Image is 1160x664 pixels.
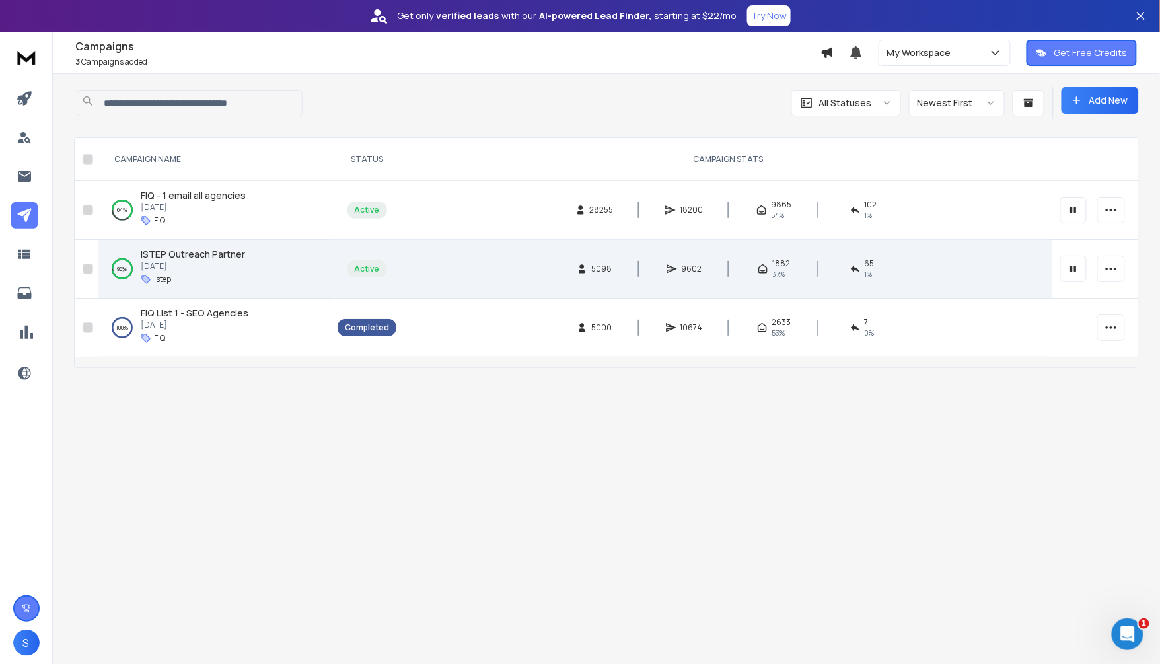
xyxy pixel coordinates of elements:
[98,299,330,357] td: 100%FIQ List 1 - SEO Agencies[DATE]FIQ
[680,205,703,215] span: 18200
[141,248,245,261] a: iSTEP Outreach Partner
[141,307,248,319] span: FIQ List 1 - SEO Agencies
[865,258,875,269] span: 65
[98,240,330,299] td: 96%iSTEP Outreach Partner[DATE]Istep
[1139,618,1149,629] span: 1
[141,320,248,330] p: [DATE]
[771,210,784,221] span: 54 %
[772,269,785,279] span: 37 %
[436,9,499,22] strong: verified leads
[591,322,612,333] span: 5000
[747,5,791,26] button: Try Now
[772,317,791,328] span: 2633
[397,9,737,22] p: Get only with our starting at $22/mo
[13,630,40,656] button: S
[887,46,957,59] p: My Workspace
[865,210,873,221] span: 1 %
[141,307,248,320] a: FIQ List 1 - SEO Agencies
[404,138,1052,181] th: CAMPAIGN STATS
[1027,40,1137,66] button: Get Free Credits
[116,321,128,334] p: 100 %
[355,205,380,215] div: Active
[117,203,127,217] p: 64 %
[345,322,389,333] div: Completed
[75,56,80,67] span: 3
[141,189,246,202] span: FIQ - 1 email all agencies
[865,328,875,338] span: 0 %
[591,264,612,274] span: 5098
[154,333,165,344] p: FIQ
[154,274,171,285] p: Istep
[118,262,127,276] p: 96 %
[909,90,1005,116] button: Newest First
[680,322,703,333] span: 10674
[818,96,871,110] p: All Statuses
[539,9,651,22] strong: AI-powered Lead Finder,
[141,261,245,272] p: [DATE]
[141,202,246,213] p: [DATE]
[771,200,791,210] span: 9865
[75,57,820,67] p: Campaigns added
[355,264,380,274] div: Active
[772,328,785,338] span: 53 %
[1054,46,1128,59] p: Get Free Credits
[751,9,787,22] p: Try Now
[865,200,877,210] span: 102
[865,317,869,328] span: 7
[141,189,246,202] a: FIQ - 1 email all agencies
[154,215,165,226] p: FIQ
[681,264,702,274] span: 9602
[330,138,404,181] th: STATUS
[590,205,614,215] span: 28255
[75,38,820,54] h1: Campaigns
[1062,87,1139,114] button: Add New
[772,258,790,269] span: 1882
[98,138,330,181] th: CAMPAIGN NAME
[13,45,40,69] img: logo
[1112,618,1143,650] iframe: Intercom live chat
[141,248,245,260] span: iSTEP Outreach Partner
[865,269,873,279] span: 1 %
[98,181,330,240] td: 64%FIQ - 1 email all agencies[DATE]FIQ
